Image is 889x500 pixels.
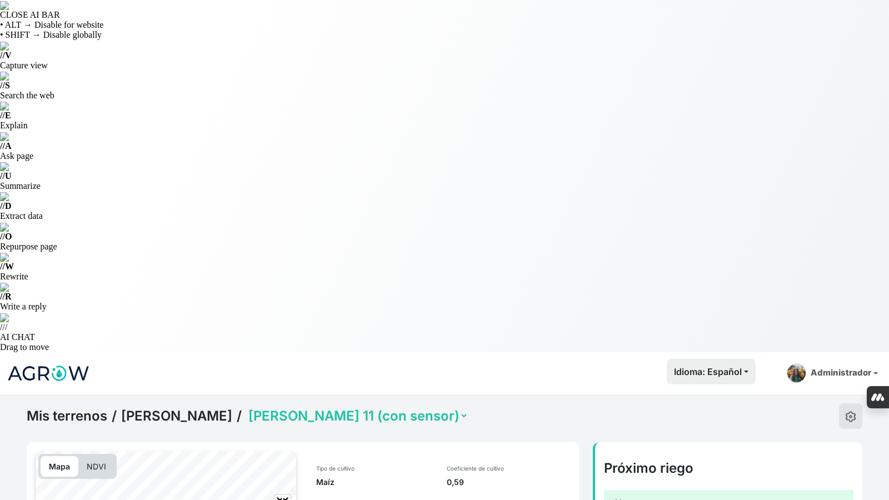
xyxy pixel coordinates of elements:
button: Idioma: Español [667,359,756,384]
p: 0,59 [447,477,571,488]
a: [PERSON_NAME] [121,408,232,424]
p: Maíz [316,477,433,488]
a: Administrador [782,359,882,387]
span: / [237,408,242,424]
img: admin-picture [787,363,806,383]
select: Terrain Selector [246,407,468,424]
p: NDVI [78,456,114,477]
p: Tipo de cultivo [316,464,433,472]
span: / [112,408,117,424]
p: Coeficiente de cultivo [447,464,571,472]
img: Logo [7,359,90,387]
h4: Próximo riego [604,460,853,477]
img: edit [845,411,856,422]
a: Mis terrenos [27,408,107,424]
p: Mapa [41,456,78,477]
